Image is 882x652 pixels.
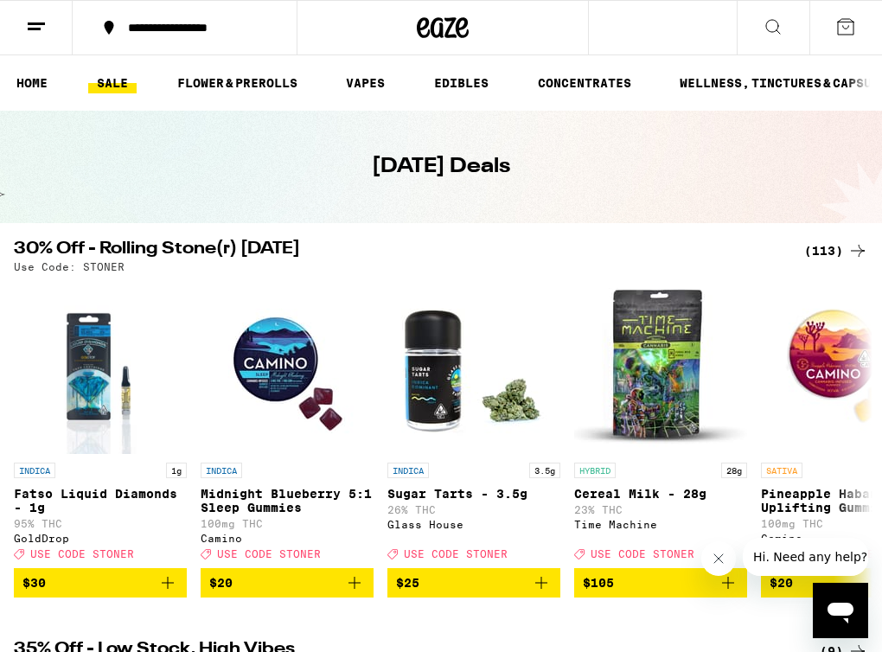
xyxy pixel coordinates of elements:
iframe: Close message [701,541,736,576]
p: INDICA [201,463,242,478]
span: $105 [583,576,614,590]
p: 28g [721,463,747,478]
span: USE CODE STONER [591,548,694,559]
p: 95% THC [14,518,187,529]
h1: [DATE] Deals [372,152,510,182]
a: EDIBLES [425,73,497,93]
button: Add to bag [387,568,560,598]
a: Open page for Sugar Tarts - 3.5g from Glass House [387,281,560,568]
span: $25 [396,576,419,590]
p: Use Code: STONER [14,261,125,272]
a: VAPES [337,73,393,93]
a: FLOWER & PREROLLS [169,73,306,93]
div: Time Machine [574,519,747,530]
p: Fatso Liquid Diamonds - 1g [14,487,187,515]
span: $20 [770,576,793,590]
p: 1g [166,463,187,478]
div: GoldDrop [14,533,187,544]
span: USE CODE STONER [404,548,508,559]
span: USE CODE STONER [217,548,321,559]
a: HOME [8,73,56,93]
p: SATIVA [761,463,802,478]
div: Glass House [387,519,560,530]
a: Open page for Cereal Milk - 28g from Time Machine [574,281,747,568]
a: SALE [88,73,137,93]
p: Sugar Tarts - 3.5g [387,487,560,501]
p: Cereal Milk - 28g [574,487,747,501]
span: $20 [209,576,233,590]
span: $30 [22,576,46,590]
div: Camino [201,533,374,544]
p: 3.5g [529,463,560,478]
a: Open page for Fatso Liquid Diamonds - 1g from GoldDrop [14,281,187,568]
span: USE CODE STONER [30,548,134,559]
p: 100mg THC [201,518,374,529]
button: Add to bag [574,568,747,598]
p: Midnight Blueberry 5:1 Sleep Gummies [201,487,374,515]
p: HYBRID [574,463,616,478]
h2: 30% Off - Rolling Stone(r) [DATE] [14,240,783,261]
p: 23% THC [574,504,747,515]
button: Add to bag [14,568,187,598]
img: GoldDrop - Fatso Liquid Diamonds - 1g [31,281,169,454]
a: (113) [804,240,868,261]
img: Camino - Midnight Blueberry 5:1 Sleep Gummies [201,281,374,454]
iframe: Button to launch messaging window [813,583,868,638]
p: INDICA [387,463,429,478]
a: Open page for Midnight Blueberry 5:1 Sleep Gummies from Camino [201,281,374,568]
a: CONCENTRATES [529,73,640,93]
p: 26% THC [387,504,560,515]
iframe: Message from company [743,538,868,576]
p: INDICA [14,463,55,478]
img: Glass House - Sugar Tarts - 3.5g [387,281,560,454]
img: Time Machine - Cereal Milk - 28g [574,281,747,454]
button: Add to bag [201,568,374,598]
